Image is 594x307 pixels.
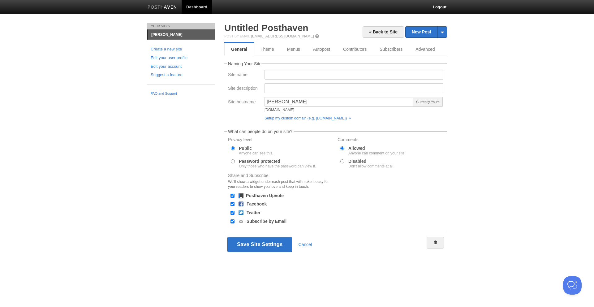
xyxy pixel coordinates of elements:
[148,5,177,10] img: Posthaven-bar
[228,173,334,191] label: Share and Subscribe
[227,62,262,66] legend: Naming Your Site
[348,146,406,155] label: Allowed
[151,46,211,53] a: Create a new site
[227,129,294,134] legend: What can people do on your site?
[363,26,404,38] a: « Back to Site
[337,43,373,55] a: Contributors
[239,164,316,168] div: Only those who have the password can view it.
[228,137,334,143] label: Privacy level
[151,91,211,97] a: FAQ and Support
[281,43,307,55] a: Menus
[239,210,243,215] img: twitter.png
[151,72,211,78] a: Suggest a feature
[239,146,273,155] label: Public
[224,23,308,33] a: Untitled Posthaven
[298,242,312,247] a: Cancel
[227,237,292,252] button: Save Site Settings
[254,43,281,55] a: Theme
[147,23,215,29] li: Your Sites
[148,30,215,40] a: [PERSON_NAME]
[151,55,211,61] a: Edit your user profile
[151,63,211,70] a: Edit your account
[228,72,261,78] label: Site name
[239,151,273,155] div: Anyone can see this.
[239,201,243,206] img: facebook.png
[373,43,409,55] a: Subscribers
[247,210,260,215] label: Twitter
[246,193,284,198] label: Posthaven Upvote
[251,34,314,38] a: [EMAIL_ADDRESS][DOMAIN_NAME]
[228,100,261,106] label: Site hostname
[247,202,267,206] label: Facebook
[228,179,334,189] div: We'll show a widget under each post that will make it easy for your readers to show you love and ...
[406,27,447,37] a: New Post
[239,159,316,168] label: Password protected
[348,164,394,168] div: Don't allow comments at all.
[265,108,414,112] div: [DOMAIN_NAME]
[563,276,582,295] iframe: Help Scout Beacon - Open
[224,34,250,38] span: Post by Email
[247,219,286,223] label: Subscribe by Email
[348,151,406,155] div: Anyone can comment on your site.
[413,97,443,107] span: Currently Yours
[338,137,443,143] label: Comments
[348,159,394,168] label: Disabled
[228,86,261,92] label: Site description
[265,116,351,120] a: Setup my custom domain (e.g. [DOMAIN_NAME]) »
[409,43,441,55] a: Advanced
[307,43,337,55] a: Autopost
[224,43,254,55] a: General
